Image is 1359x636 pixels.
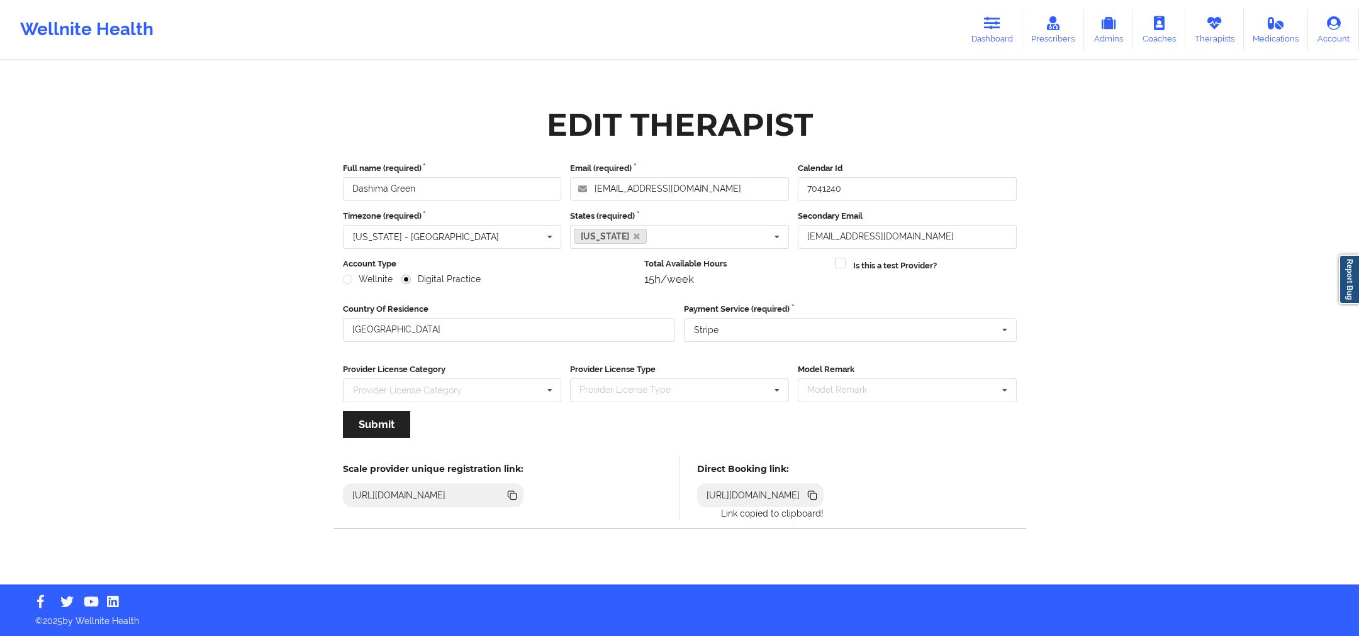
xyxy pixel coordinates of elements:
a: Report Bug [1339,255,1359,304]
label: Digital Practice [401,274,481,285]
label: Country Of Residence [343,303,676,315]
h5: Scale provider unique registration link: [343,463,523,474]
a: Dashboard [962,9,1022,50]
div: Edit Therapist [547,105,813,145]
label: Full name (required) [343,162,562,175]
a: Account [1308,9,1359,50]
label: Account Type [343,258,636,270]
label: Email (required) [570,162,789,175]
label: Is this a test Provider? [853,260,937,272]
label: States (required) [570,210,789,222]
a: Admins [1084,9,1133,50]
label: Timezone (required) [343,210,562,222]
label: Model Remark [798,363,1017,376]
div: [URL][DOMAIN_NAME] [702,489,805,502]
div: Model Remark [804,383,885,397]
label: Provider License Type [570,363,789,376]
div: Stripe [694,326,719,334]
label: Payment Service (required) [684,303,1017,315]
a: Prescribers [1022,9,1085,50]
label: Provider License Category [343,363,562,376]
a: Medications [1244,9,1309,50]
input: Email address [570,177,789,201]
div: [URL][DOMAIN_NAME] [347,489,451,502]
a: Coaches [1133,9,1185,50]
div: 15h/week [644,273,826,285]
input: Email [798,225,1017,249]
p: © 2025 by Wellnite Health [26,606,1333,627]
div: Provider License Category [353,386,462,395]
h5: Direct Booking link: [697,463,824,474]
label: Total Available Hours [644,258,826,270]
a: [US_STATE] [574,229,647,244]
div: Provider License Type [576,383,689,397]
button: Submit [343,411,410,438]
div: [US_STATE] - [GEOGRAPHIC_DATA] [353,233,499,241]
label: Secondary Email [798,210,1017,222]
label: Wellnite [343,274,393,285]
label: Calendar Id [798,162,1017,175]
p: Link copied to clipboard! [697,507,824,520]
input: Calendar Id [798,177,1017,201]
input: Full name [343,177,562,201]
a: Therapists [1185,9,1244,50]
